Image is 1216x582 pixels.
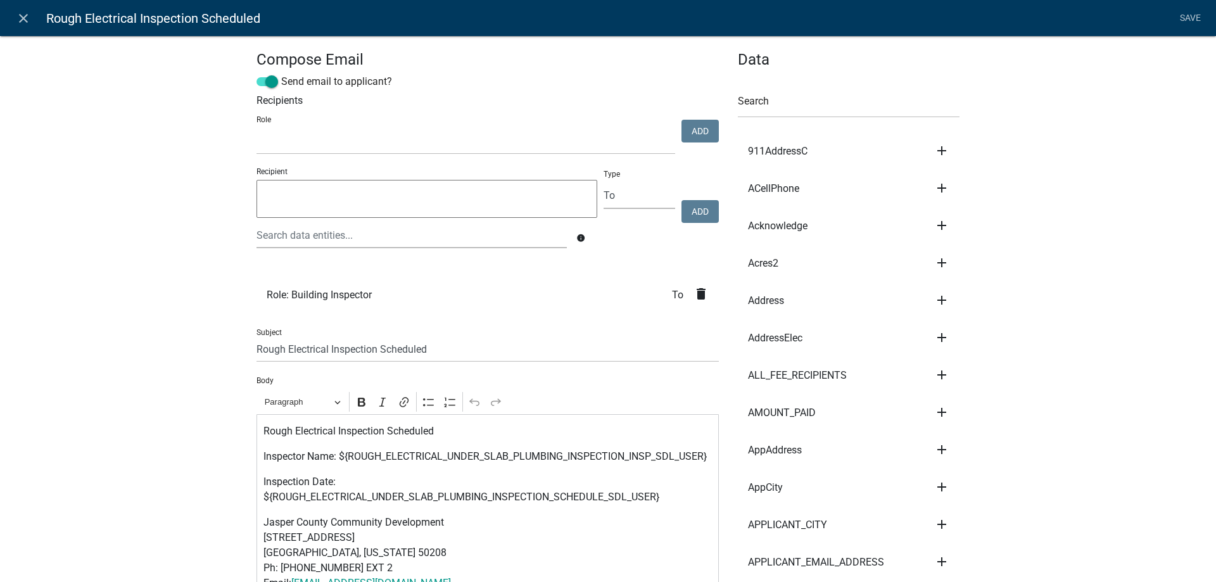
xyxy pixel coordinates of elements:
i: add [934,367,949,383]
i: info [576,234,585,243]
span: Acres2 [748,258,778,269]
span: Address [748,296,784,306]
div: Editor toolbar [256,389,719,414]
i: add [934,255,949,270]
span: 911AddressC [748,146,807,156]
label: Role [256,116,271,123]
button: Paragraph, Heading [259,392,346,412]
i: add [934,218,949,233]
i: add [934,479,949,495]
p: Inspector Name: ${ROUGH_ELECTRICAL_UNDER_SLAB_PLUMBING_INSPECTION_INSP_SDL_USER} [263,449,712,464]
span: ACellPhone [748,184,799,194]
input: Search data entities... [256,222,567,248]
span: AddressElec [748,333,802,343]
a: Save [1174,6,1206,30]
span: ALL_FEE_RECIPIENTS [748,370,847,381]
span: AMOUNT_PAID [748,408,816,418]
i: add [934,330,949,345]
i: add [934,180,949,196]
p: Inspection Date: ${ROUGH_ELECTRICAL_UNDER_SLAB_PLUMBING_INSPECTION_SCHEDULE_SDL_USER} [263,474,712,505]
span: Role: Building Inspector [267,290,372,300]
i: close [16,11,31,26]
i: add [934,405,949,420]
label: Body [256,377,274,384]
i: add [934,442,949,457]
label: Type [604,170,620,178]
i: delete [693,286,709,301]
span: AppCity [748,483,783,493]
i: add [934,554,949,569]
span: APPLICANT_EMAIL_ADDRESS [748,557,884,567]
p: Recipient [256,166,597,177]
span: Rough Electrical Inspection Scheduled [46,6,260,31]
span: AppAddress [748,445,802,455]
span: Paragraph [265,395,331,410]
h4: Compose Email [256,51,719,69]
h6: Recipients [256,94,719,106]
p: Rough Electrical Inspection Scheduled [263,424,712,439]
span: To [672,290,693,300]
span: Acknowledge [748,221,807,231]
span: APPLICANT_CITY [748,520,827,530]
button: Add [681,120,719,142]
h4: Data [738,51,959,69]
i: add [934,293,949,308]
button: Add [681,200,719,223]
i: add [934,143,949,158]
label: Send email to applicant? [256,74,392,89]
i: add [934,517,949,532]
